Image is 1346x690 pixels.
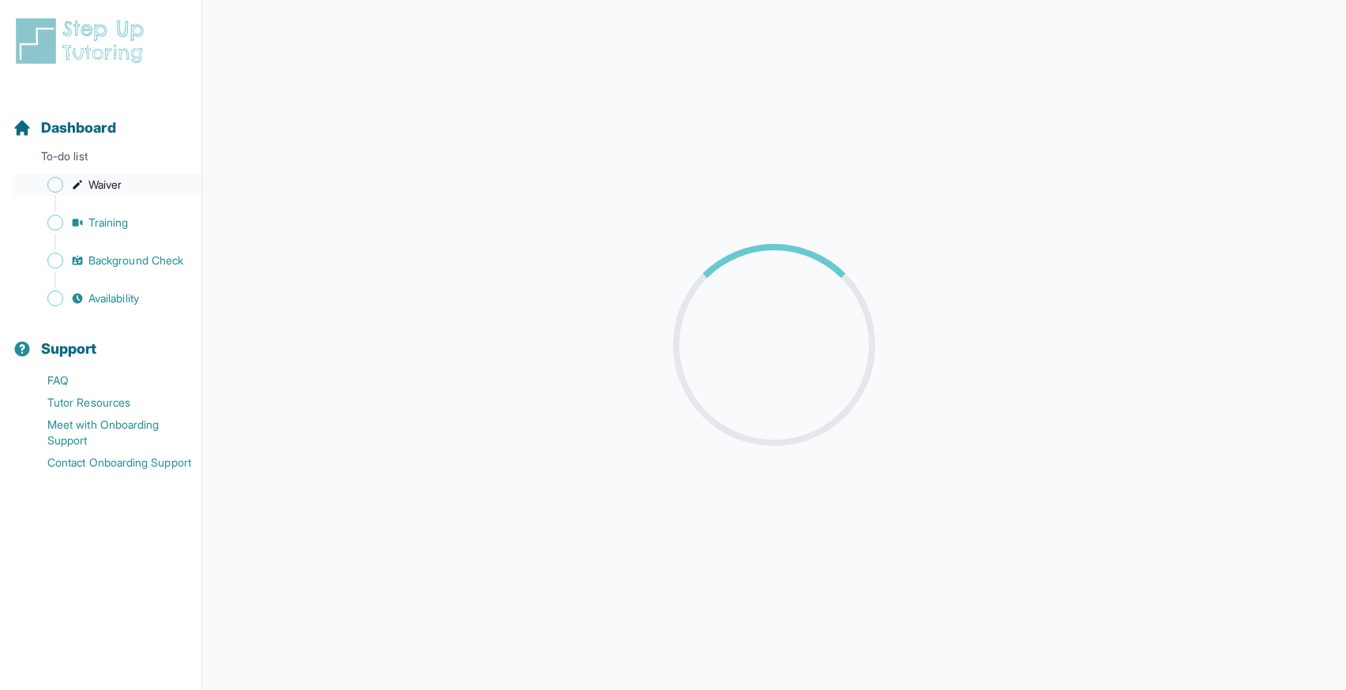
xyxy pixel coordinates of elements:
a: Contact Onboarding Support [13,452,201,474]
a: Tutor Resources [13,392,201,414]
a: FAQ [13,369,201,392]
button: Dashboard [6,92,195,145]
a: Dashboard [13,117,116,139]
img: logo [13,16,153,66]
span: Background Check [88,253,183,268]
span: Training [88,215,129,231]
span: Dashboard [41,117,116,139]
a: Training [13,212,201,234]
a: Meet with Onboarding Support [13,414,201,452]
span: Support [41,338,97,360]
a: Background Check [13,249,201,272]
p: To-do list [6,148,195,171]
span: Availability [88,291,139,306]
a: Waiver [13,174,201,196]
a: Availability [13,287,201,309]
span: Waiver [88,177,122,193]
button: Support [6,313,195,366]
